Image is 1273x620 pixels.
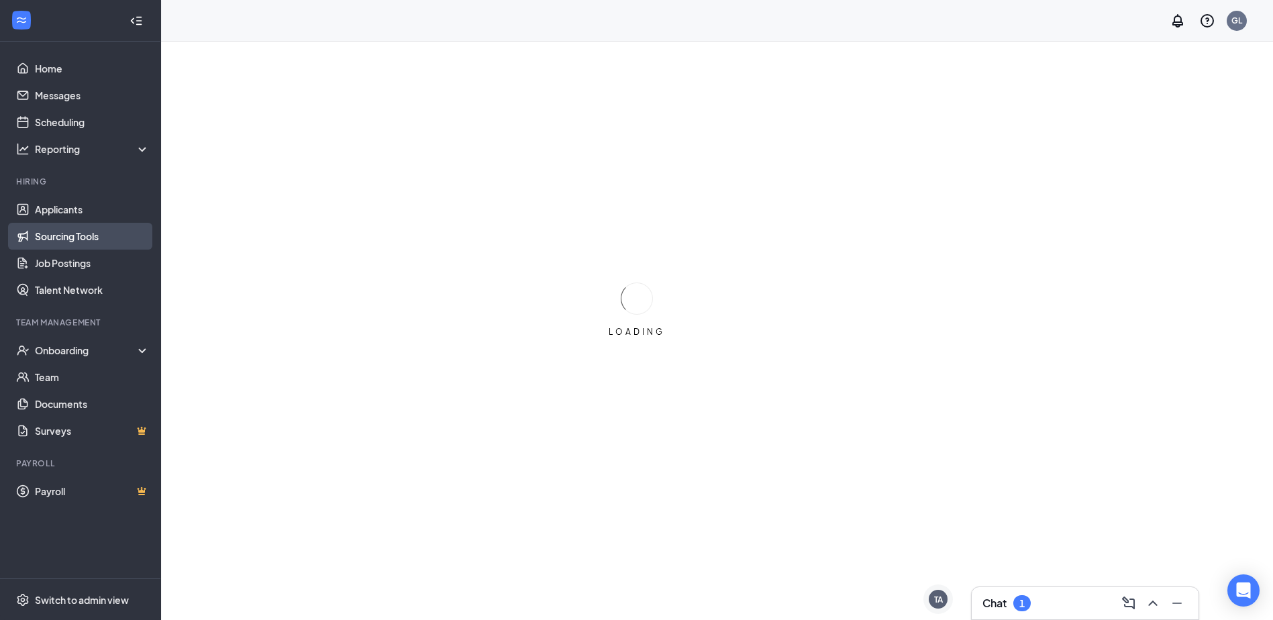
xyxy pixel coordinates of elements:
button: Minimize [1166,592,1188,614]
a: Sourcing Tools [35,223,150,250]
div: Payroll [16,458,147,469]
svg: ComposeMessage [1121,595,1137,611]
a: Documents [35,391,150,417]
div: Open Intercom Messenger [1227,574,1260,607]
svg: Collapse [130,14,143,28]
svg: QuestionInfo [1199,13,1215,29]
button: ChevronUp [1142,592,1164,614]
a: Home [35,55,150,82]
div: Switch to admin view [35,593,129,607]
div: GL [1231,15,1242,26]
a: Scheduling [35,109,150,136]
a: SurveysCrown [35,417,150,444]
div: Onboarding [35,344,138,357]
svg: Settings [16,593,30,607]
div: 1 [1019,598,1025,609]
svg: Analysis [16,142,30,156]
a: Applicants [35,196,150,223]
div: LOADING [603,326,670,338]
svg: WorkstreamLogo [15,13,28,27]
div: Hiring [16,176,147,187]
svg: ChevronUp [1145,595,1161,611]
a: Messages [35,82,150,109]
a: PayrollCrown [35,478,150,505]
div: TA [934,594,943,605]
svg: UserCheck [16,344,30,357]
a: Talent Network [35,276,150,303]
a: Job Postings [35,250,150,276]
svg: Minimize [1169,595,1185,611]
a: Team [35,364,150,391]
div: Team Management [16,317,147,328]
h3: Chat [982,596,1007,611]
div: Reporting [35,142,150,156]
svg: Notifications [1170,13,1186,29]
button: ComposeMessage [1118,592,1139,614]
